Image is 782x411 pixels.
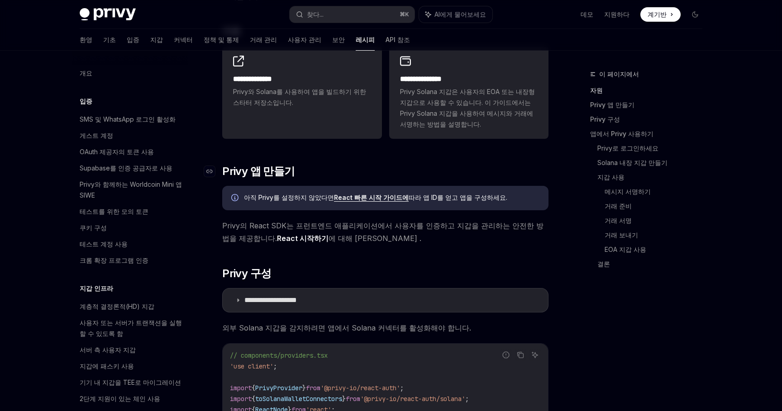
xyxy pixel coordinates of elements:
a: 기초 [103,29,116,51]
a: 커넥터 [174,29,193,51]
font: OAuth 제공자의 토큰 사용 [80,148,154,156]
font: 지갑에 패스키 사용 [80,362,134,370]
a: 메시지 서명하기 [605,184,710,199]
font: 보안 [332,36,345,43]
font: 에 대해 [PERSON_NAME] . [329,234,421,243]
font: 거래 보내기 [605,231,638,239]
a: 거래 서명 [605,213,710,228]
font: 기초 [103,36,116,43]
font: React 빠른 시작 가이드에 [334,194,409,201]
a: 보안 [332,29,345,51]
a: Privy 앱 만들기 [590,98,710,112]
a: Privy로 로그인하세요 [597,141,710,156]
a: 자원 [590,83,710,98]
a: Solana 내장 지갑 만들기 [597,156,710,170]
a: 테스트 계정 사용 [72,236,188,252]
span: { [252,395,255,403]
font: Privy 앱 만들기 [590,101,634,109]
font: K [405,11,409,18]
button: 다크 모드 전환 [688,7,702,22]
a: API 참조 [386,29,410,51]
a: 지원하다 [604,10,629,19]
a: SMS 및 WhatsApp 로그인 활성화 [72,111,188,128]
font: 계층적 결정론적(HD) 지갑 [80,302,154,310]
a: React 빠른 시작 가이드에 [334,194,409,202]
font: SMS 및 WhatsApp 로그인 활성화 [80,115,176,123]
font: 서버 측 사용자 지갑 [80,346,136,354]
a: 기기 내 지갑을 TEE로 마이그레이션 [72,374,188,391]
font: 사용자 또는 서버가 트랜잭션을 실행할 수 있도록 함 [80,319,182,337]
a: 테스트를 위한 모의 토큰 [72,203,188,220]
a: 서버 측 사용자 지갑 [72,342,188,358]
font: 크롬 확장 프로그램 인증 [80,256,148,264]
font: AI에게 물어보세요 [434,10,486,18]
a: 거래 보내기 [605,228,710,242]
span: '@privy-io/react-auth' [320,384,400,392]
span: '@privy-io/react-auth/solana' [360,395,465,403]
button: AI에게 물어보세요 [529,349,541,361]
a: Privy와 함께하는 Worldcoin Mini 앱 SIWE [72,176,188,203]
font: 입증 [80,97,92,105]
font: 지갑 [150,36,163,43]
a: 계기반 [640,7,681,22]
font: Privy 구성 [222,267,271,280]
font: 환영 [80,36,92,43]
a: 거래 관리 [250,29,277,51]
font: EOA 지갑 사용 [605,246,646,253]
a: 거래 준비 [605,199,710,213]
font: 자원 [590,86,603,94]
font: 지원하다 [604,10,629,18]
a: 계층적 결정론적(HD) 지갑 [72,298,188,315]
font: 거래 관리 [250,36,277,43]
font: Privy와 함께하는 Worldcoin Mini 앱 SIWE [80,180,182,199]
span: // components/providers.tsx [230,351,328,359]
font: 쿠키 구성 [80,224,107,231]
span: { [252,384,255,392]
font: Supabase를 인증 공급자로 사용 [80,164,172,172]
span: from [346,395,360,403]
span: ; [273,362,277,370]
font: 외부 Solana 지갑을 감지하려면 앱에서 Solana 커넥터를 활성화해야 합니다. [222,323,471,332]
font: 테스트를 위한 모의 토큰 [80,208,148,215]
font: Privy Solana 지갑은 사용자의 EOA 또는 내장형 지갑으로 사용할 수 있습니다. 이 가이드에서는 Privy Solana 지갑을 사용하여 메시지와 거래에 서명하는 방법... [400,88,535,128]
font: Privy 구성 [590,115,620,123]
font: 개요 [80,69,92,77]
font: 사용자 관리 [288,36,321,43]
a: 2단계 지원이 있는 체인 사용 [72,391,188,407]
a: 사용자 관리 [288,29,321,51]
button: 잘못된 코드 신고 [500,349,512,361]
a: **** **** *****Privy Solana 지갑은 사용자의 EOA 또는 내장형 지갑으로 사용할 수 있습니다. 이 가이드에서는 Privy Solana 지갑을 사용하여 메... [389,47,548,139]
span: 'use client' [230,362,273,370]
a: 앱에서 Privy 사용하기 [590,127,710,141]
span: PrivyProvider [255,384,302,392]
a: 정책 및 통제 [204,29,239,51]
font: 레시피 [356,36,375,43]
font: 입증 [127,36,139,43]
font: API 참조 [386,36,410,43]
font: 테스트 계정 사용 [80,240,128,248]
font: 결론 [597,260,610,268]
img: 어두운 로고 [80,8,136,21]
font: ⌘ [400,11,405,18]
font: 아직 Privy를 설정하지 않았다면 [244,194,334,201]
a: React 시작하기 [277,234,329,243]
font: 거래 서명 [605,217,632,224]
font: 이 페이지에서 [599,70,639,78]
span: import [230,384,252,392]
font: Privy와 Solana를 사용하여 앱을 빌드하기 위한 스타터 저장소입니다. [233,88,366,106]
font: 게스트 계정 [80,132,113,139]
font: 지갑 인프라 [80,284,113,292]
font: 앱에서 Privy 사용하기 [590,130,653,137]
span: from [306,384,320,392]
button: AI에게 물어보세요 [419,6,492,23]
font: 찾다... [307,10,324,18]
a: 사용자 또는 서버가 트랜잭션을 실행할 수 있도록 함 [72,315,188,342]
font: Solana 내장 지갑 만들기 [597,159,668,166]
button: 코드 블록의 내용을 복사하세요 [515,349,526,361]
font: Privy로 로그인하세요 [597,144,658,152]
a: 결론 [597,257,710,271]
button: 찾다...⌘K [290,6,415,23]
font: 거래 준비 [605,202,632,210]
a: 입증 [127,29,139,51]
font: 커넥터 [174,36,193,43]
